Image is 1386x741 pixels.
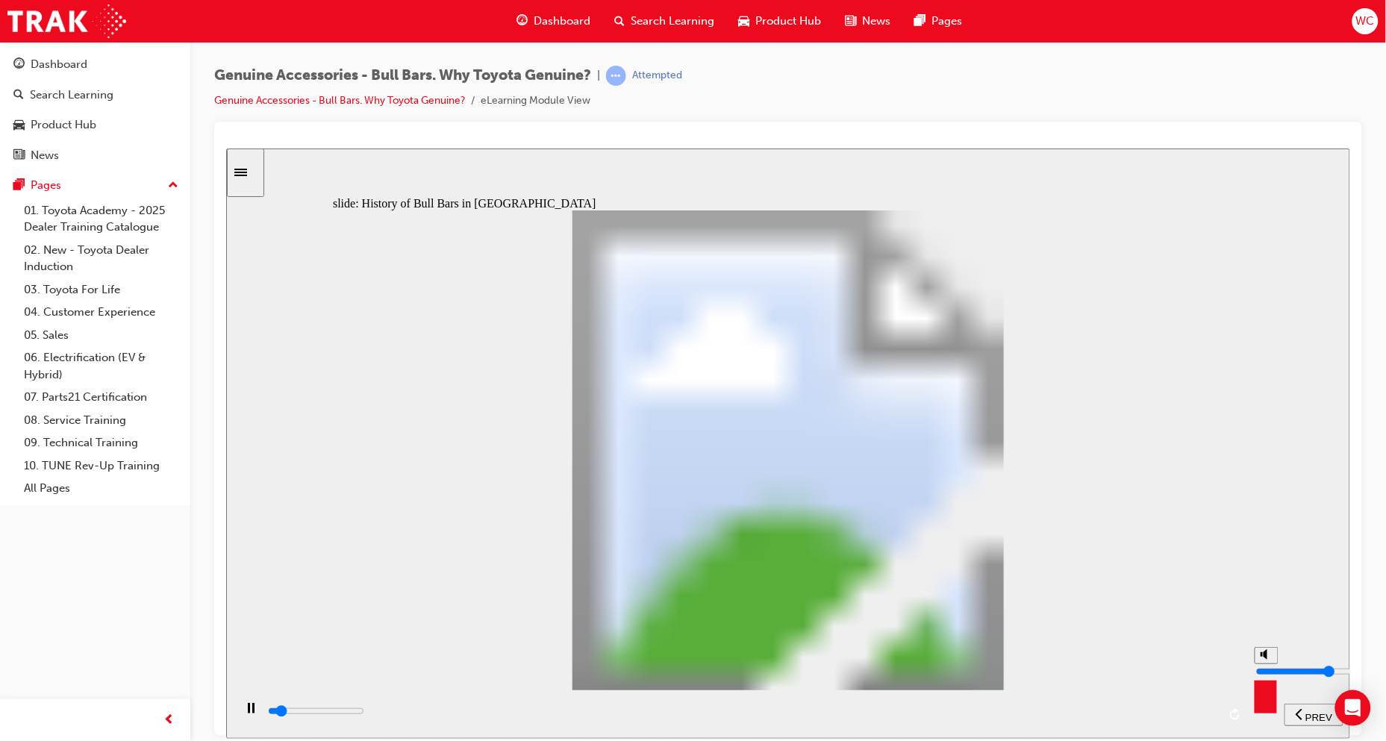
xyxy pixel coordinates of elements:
a: car-iconProduct Hub [726,6,833,37]
a: Product Hub [6,111,184,139]
div: Open Intercom Messenger [1335,690,1371,726]
a: Dashboard [6,51,184,78]
a: 09. Technical Training [18,431,184,454]
span: guage-icon [516,12,528,31]
span: news-icon [845,12,856,31]
div: News [31,147,59,164]
a: 01. Toyota Academy - 2025 Dealer Training Catalogue [18,199,184,239]
a: 06. Electrification (EV & Hybrid) [18,346,184,386]
nav: slide navigation [1058,542,1117,590]
a: Genuine Accessories - Bull Bars. Why Toyota Genuine? [214,94,466,107]
a: 07. Parts21 Certification [18,386,184,409]
span: WC [1356,13,1375,30]
div: Attempted [632,69,682,83]
button: Pages [6,172,184,199]
a: 04. Customer Experience [18,301,184,324]
a: 05. Sales [18,324,184,347]
div: Search Learning [30,87,113,104]
a: pages-iconPages [902,6,974,37]
li: eLearning Module View [481,93,590,110]
span: Genuine Accessories - Bull Bars. Why Toyota Genuine? [214,67,591,84]
img: Trak [7,4,126,38]
span: Search Learning [631,13,714,30]
button: WC [1352,8,1379,34]
button: DashboardSearch LearningProduct HubNews [6,48,184,172]
a: All Pages [18,477,184,500]
span: | [597,67,600,84]
span: PREV [1079,563,1106,575]
button: play/pause [7,554,33,579]
div: playback controls [7,542,1021,590]
span: Product Hub [755,13,821,30]
span: News [862,13,890,30]
span: up-icon [168,176,178,196]
span: news-icon [13,149,25,163]
div: misc controls [1028,542,1051,590]
span: search-icon [13,89,24,102]
a: Search Learning [6,81,184,109]
a: 02. New - Toyota Dealer Induction [18,239,184,278]
a: guage-iconDashboard [505,6,602,37]
a: news-iconNews [833,6,902,37]
a: search-iconSearch Learning [602,6,726,37]
a: 10. TUNE Rev-Up Training [18,454,184,478]
div: Product Hub [31,116,96,134]
span: car-icon [13,119,25,132]
span: Dashboard [534,13,590,30]
input: slide progress [42,557,138,569]
span: learningRecordVerb_ATTEMPT-icon [606,66,626,86]
div: Pages [31,177,61,194]
span: car-icon [738,12,749,31]
span: pages-icon [914,12,925,31]
span: prev-icon [164,711,175,730]
span: Pages [931,13,962,30]
button: previous [1058,555,1117,578]
a: News [6,142,184,169]
a: 08. Service Training [18,409,184,432]
button: replay [999,555,1021,578]
div: Dashboard [31,56,87,73]
a: 03. Toyota For Life [18,278,184,301]
span: guage-icon [13,58,25,72]
span: pages-icon [13,179,25,193]
span: search-icon [614,12,625,31]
